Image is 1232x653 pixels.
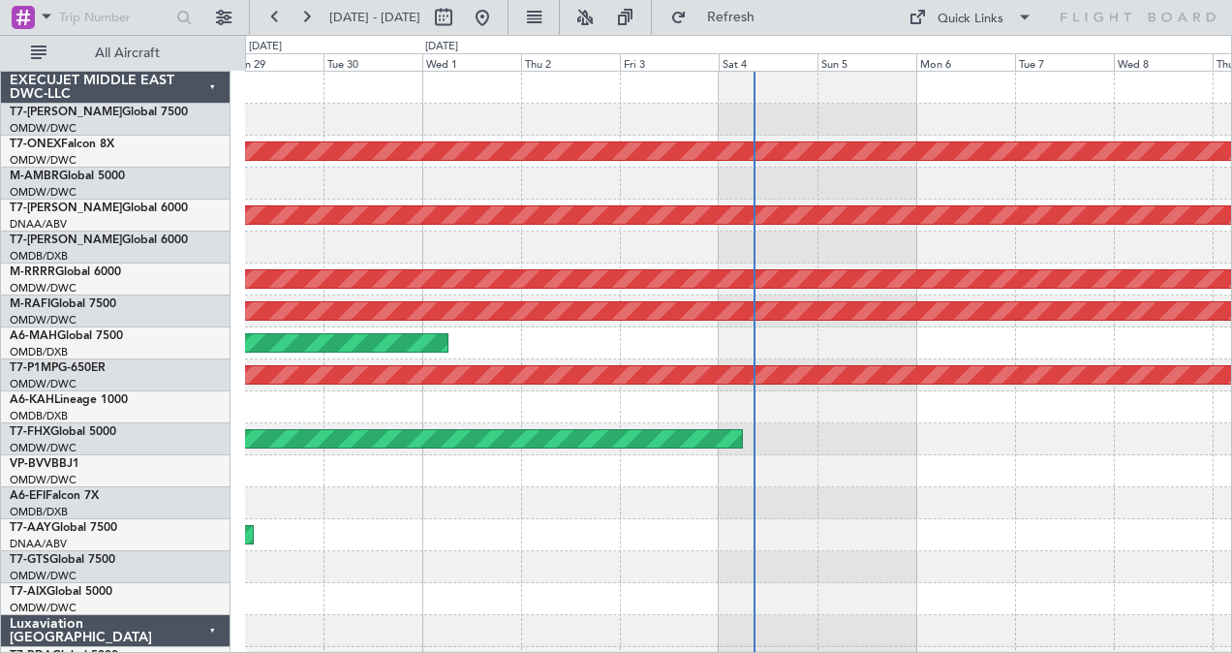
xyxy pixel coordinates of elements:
span: M-RAFI [10,298,50,310]
a: OMDW/DWC [10,569,77,583]
a: OMDW/DWC [10,473,77,487]
span: T7-AAY [10,522,51,534]
a: VP-BVVBBJ1 [10,458,79,470]
span: A6-MAH [10,330,57,342]
a: OMDB/DXB [10,409,68,423]
a: OMDW/DWC [10,441,77,455]
a: A6-KAHLineage 1000 [10,394,128,406]
a: T7-P1MPG-650ER [10,362,106,374]
span: T7-[PERSON_NAME] [10,107,122,118]
a: OMDW/DWC [10,601,77,615]
button: All Aircraft [21,38,210,69]
a: M-RRRRGlobal 6000 [10,266,121,278]
div: Thu 2 [521,53,620,71]
a: T7-[PERSON_NAME]Global 6000 [10,202,188,214]
a: OMDW/DWC [10,313,77,327]
div: [DATE] [249,39,282,55]
a: DNAA/ABV [10,217,67,232]
span: M-AMBR [10,171,59,182]
span: [DATE] - [DATE] [329,9,420,26]
span: M-RRRR [10,266,55,278]
div: Mon 6 [916,53,1015,71]
span: T7-GTS [10,554,49,566]
span: A6-EFI [10,490,46,502]
a: OMDW/DWC [10,185,77,200]
div: [DATE] [425,39,458,55]
a: T7-GTSGlobal 7500 [10,554,115,566]
div: Quick Links [938,10,1003,29]
span: VP-BVV [10,458,51,470]
a: A6-MAHGlobal 7500 [10,330,123,342]
span: T7-[PERSON_NAME] [10,202,122,214]
a: DNAA/ABV [10,537,67,551]
span: All Aircraft [50,47,204,60]
span: T7-AIX [10,586,46,598]
a: OMDB/DXB [10,345,68,359]
div: Wed 8 [1114,53,1213,71]
a: M-AMBRGlobal 5000 [10,171,125,182]
span: T7-P1MP [10,362,58,374]
span: T7-FHX [10,426,50,438]
a: T7-ONEXFalcon 8X [10,139,114,150]
a: OMDW/DWC [10,153,77,168]
button: Refresh [662,2,778,33]
div: Fri 3 [620,53,719,71]
span: A6-KAH [10,394,54,406]
div: Tue 7 [1015,53,1114,71]
a: T7-AIXGlobal 5000 [10,586,112,598]
a: OMDB/DXB [10,505,68,519]
div: Mon 29 [225,53,323,71]
span: T7-[PERSON_NAME] [10,234,122,246]
a: OMDW/DWC [10,281,77,295]
a: T7-AAYGlobal 7500 [10,522,117,534]
a: T7-[PERSON_NAME]Global 6000 [10,234,188,246]
div: Wed 1 [422,53,521,71]
a: T7-[PERSON_NAME]Global 7500 [10,107,188,118]
button: Quick Links [899,2,1042,33]
a: M-RAFIGlobal 7500 [10,298,116,310]
a: OMDW/DWC [10,121,77,136]
div: Sun 5 [817,53,916,71]
a: T7-FHXGlobal 5000 [10,426,116,438]
a: A6-EFIFalcon 7X [10,490,99,502]
input: Trip Number [59,3,170,32]
a: OMDB/DXB [10,249,68,264]
span: T7-ONEX [10,139,61,150]
div: Sat 4 [719,53,817,71]
a: OMDW/DWC [10,377,77,391]
div: Tue 30 [323,53,422,71]
span: Refresh [691,11,772,24]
